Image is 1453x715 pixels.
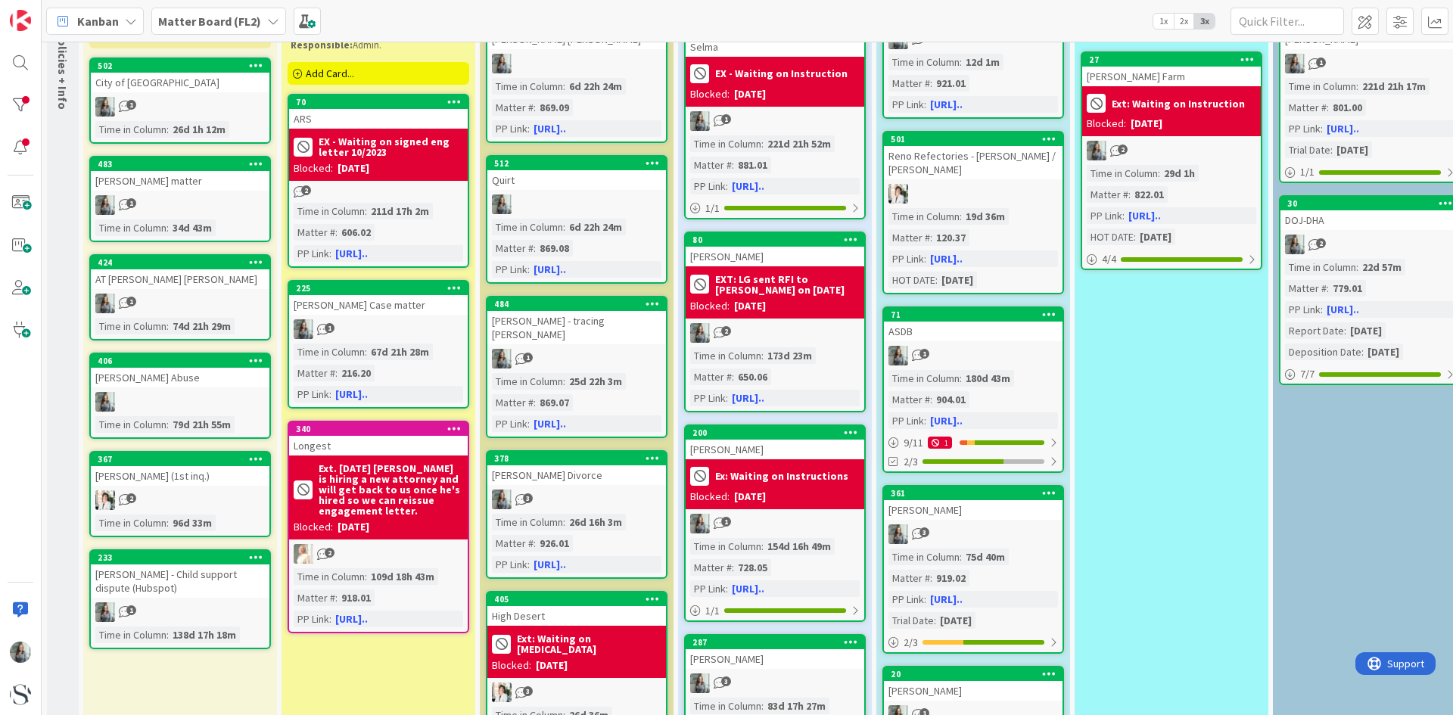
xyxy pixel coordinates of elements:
[492,682,512,702] img: KT
[884,146,1063,179] div: Reno Refectories - [PERSON_NAME] / [PERSON_NAME]
[169,219,216,236] div: 34d 43m
[930,592,963,606] a: [URL]..
[291,39,353,51] strong: Responsible:
[761,347,764,364] span: :
[884,308,1063,341] div: 71ASDB
[1087,207,1122,224] div: PP Link
[492,54,512,73] img: LG
[95,490,115,510] img: KT
[960,208,962,225] span: :
[930,252,963,266] a: [URL]..
[10,684,31,705] img: avatar
[884,633,1063,652] div: 2/3
[734,368,771,385] div: 650.06
[95,294,115,313] img: LG
[884,434,1063,452] div: 9/111
[888,75,930,92] div: Matter #
[32,2,69,20] span: Support
[565,373,626,390] div: 25d 22h 3m
[888,229,930,246] div: Matter #
[1160,165,1199,182] div: 29d 1h
[686,426,864,459] div: 200[PERSON_NAME]
[534,240,536,256] span: :
[91,256,269,289] div: 424AT [PERSON_NAME] [PERSON_NAME]
[884,132,1063,146] div: 501
[338,365,375,381] div: 216.20
[686,636,864,669] div: 287[PERSON_NAME]
[764,135,835,152] div: 221d 21h 52m
[715,68,848,79] b: EX - Waiting on Instruction
[367,203,433,219] div: 211d 17h 2m
[563,78,565,95] span: :
[294,160,333,176] div: Blocked:
[91,392,269,412] div: LG
[563,373,565,390] span: :
[169,318,235,334] div: 74d 21h 29m
[924,250,926,267] span: :
[1089,54,1261,65] div: 27
[705,201,720,216] span: 1 / 1
[732,179,764,193] a: [URL]..
[935,272,938,288] span: :
[487,170,666,190] div: Quirt
[565,219,626,235] div: 6d 22h 24m
[527,261,530,278] span: :
[289,544,468,564] div: KS
[1231,8,1344,35] input: Quick Filter...
[888,524,908,544] img: LG
[690,673,710,693] img: LG
[1087,228,1134,245] div: HOT DATE
[166,219,169,236] span: :
[1082,250,1261,269] div: 4/4
[888,184,908,204] img: KT
[487,349,666,368] div: LG
[126,100,136,110] span: 1
[91,354,269,368] div: 406
[1346,322,1386,339] div: [DATE]
[732,368,734,385] span: :
[338,224,375,241] div: 606.02
[1128,186,1131,203] span: :
[726,178,728,194] span: :
[734,86,766,102] div: [DATE]
[289,95,468,129] div: 70ARS
[91,452,269,466] div: 367
[296,283,468,294] div: 225
[296,97,468,107] div: 70
[1285,120,1321,137] div: PP Link
[1285,54,1305,73] img: LG
[492,219,563,235] div: Time in Column
[289,281,468,315] div: 225[PERSON_NAME] Case matter
[91,157,269,191] div: 483[PERSON_NAME] matter
[1327,122,1359,135] a: [URL]..
[1082,53,1261,86] div: 27[PERSON_NAME] Farm
[294,245,329,262] div: PP Link
[1285,78,1356,95] div: Time in Column
[888,370,960,387] div: Time in Column
[289,281,468,295] div: 225
[289,295,468,315] div: [PERSON_NAME] Case matter
[1136,228,1175,245] div: [DATE]
[690,111,710,131] img: LG
[289,95,468,109] div: 70
[492,349,512,368] img: LG
[335,387,368,401] a: [URL]..
[690,323,710,343] img: LG
[1316,58,1326,67] span: 1
[126,198,136,208] span: 1
[169,121,229,138] div: 26d 1h 12m
[962,54,1003,70] div: 12d 1m
[1356,259,1358,275] span: :
[365,203,367,219] span: :
[1285,280,1327,297] div: Matter #
[1087,141,1106,160] img: LG
[1082,53,1261,67] div: 27
[690,157,732,173] div: Matter #
[1285,344,1361,360] div: Deposition Date
[98,159,269,169] div: 483
[10,10,31,31] img: Visit kanbanzone.com
[884,308,1063,322] div: 71
[732,582,764,595] a: [URL]..
[294,344,365,360] div: Time in Column
[492,373,563,390] div: Time in Column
